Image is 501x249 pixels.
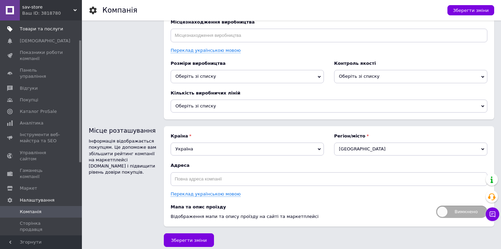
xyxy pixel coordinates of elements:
[7,7,309,35] body: Редактор, 15F06B7F-3703-4B1B-A101-F29E8E0844FA
[164,233,214,247] button: Зберегти зміни
[20,185,37,191] span: Маркет
[334,133,487,139] b: Регіон/місто
[171,172,487,186] input: Повна адреса компанії
[20,197,55,203] span: Налаштування
[339,74,380,79] span: Оберіть зі списку
[20,97,38,103] span: Покупці
[171,60,324,67] b: Розміри виробництва
[486,207,499,221] button: Чат з покупцем
[175,74,216,79] span: Оберіть зі списку
[171,48,241,53] a: Переклад українською мовою
[171,214,429,220] p: Відображення мапи та опису проїзду на сайті та маркетплейсі
[89,138,157,175] div: Інформація відображається покупцям. Це допоможе вам збільшити рейтинг компанії на маркетплейсі [D...
[20,108,57,115] span: Каталог ProSale
[7,7,309,35] p: Привет, рады видеть тебя в нашем магазине Sav-Store – это магазин, специализирующийся на продаже ...
[20,209,41,215] span: Компанія
[20,49,63,62] span: Показники роботи компанії
[334,60,487,67] b: Контроль якості
[20,220,63,233] span: Сторінка продавця
[102,6,137,14] h1: Компанія
[20,26,63,32] span: Товари та послуги
[22,10,82,16] div: Ваш ID: 3818780
[171,90,487,96] b: Кількість виробничих ліній
[171,204,429,210] b: Мапа та опис проїзду
[171,238,207,243] span: Зберегти зміни
[22,4,73,10] span: sav-store
[20,67,63,79] span: Панель управління
[453,8,489,13] span: Зберегти зміни
[171,19,487,25] b: Місцезнаходження виробництва
[20,132,63,144] span: Інструменти веб-майстра та SEO
[171,133,324,139] b: Країна
[175,103,216,108] span: Оберіть зі списку
[171,162,487,169] b: Адреса
[334,143,487,156] span: [GEOGRAPHIC_DATA]
[20,150,63,162] span: Управління сайтом
[20,120,43,126] span: Аналітика
[20,167,63,180] span: Гаманець компанії
[171,29,487,42] input: Місцезнаходження виробництва
[20,85,38,91] span: Відгуки
[171,191,241,197] a: Переклад українською мовою
[89,126,157,135] div: Місце розташування
[447,5,494,15] button: Зберегти зміни
[20,38,70,44] span: [DEMOGRAPHIC_DATA]
[436,206,487,218] span: Вимкнено
[171,143,324,156] span: Україна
